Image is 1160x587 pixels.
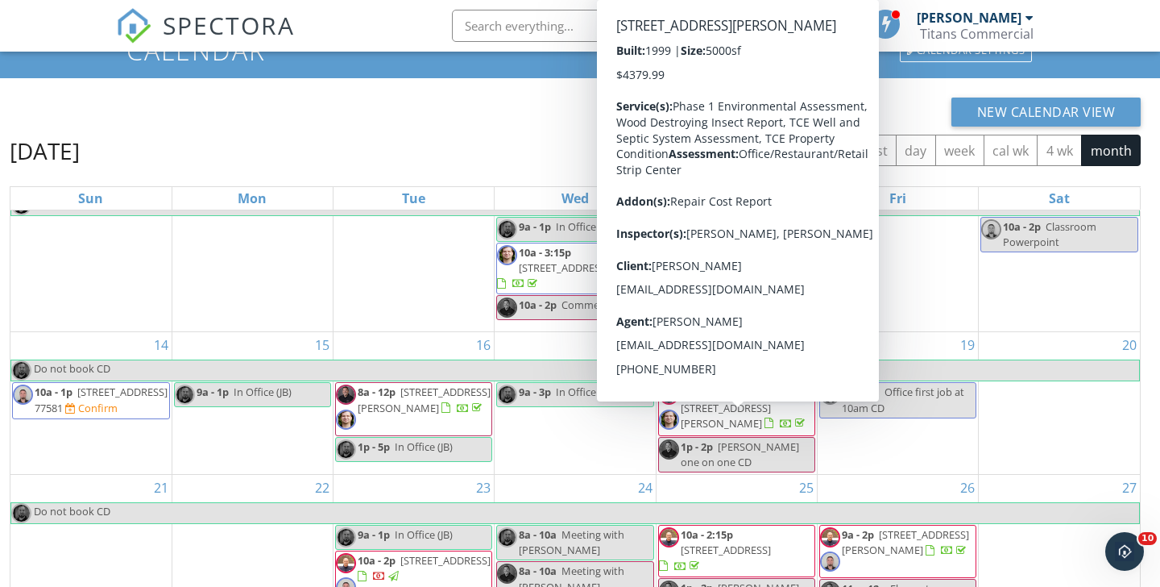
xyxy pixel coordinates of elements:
a: Go to September 16, 2025 [473,332,494,358]
span: 8a - 10a [519,564,557,578]
h2: [DATE] [10,135,80,167]
a: Go to September 19, 2025 [957,332,978,358]
td: Go to September 11, 2025 [656,166,817,331]
td: Go to September 13, 2025 [979,166,1140,331]
a: 10a - 3:15p [STREET_ADDRESS] [496,243,653,295]
span: 8a - 10a [842,385,880,399]
td: Go to September 15, 2025 [172,332,333,475]
img: jbh_screenshot_20220303_110101.jpg [336,439,356,460]
img: b_bgroup_kk.jpg [659,385,679,405]
img: jbh_screenshot_20220303_110101.jpg [497,385,517,405]
span: [STREET_ADDRESS][PERSON_NAME] [681,401,771,431]
a: Calendar Settings [898,38,1034,64]
td: Go to September 14, 2025 [10,332,172,475]
span: 9a - 1p [519,219,551,234]
img: chad.jpg [497,298,517,318]
a: Confirm [65,401,118,416]
a: Thursday [721,187,752,210]
img: cecil_pic.png [497,245,517,265]
span: 10a - 2:15p [681,527,733,542]
span: [STREET_ADDRESS] [519,260,609,275]
span: 9a - 1p [681,245,713,260]
img: jbh_screenshot_20220303_110101.jpg [11,360,31,381]
img: b_bgroup_kk.jpg [336,553,356,573]
img: cecil_pic.png [659,410,679,430]
span: Office work CD [723,219,794,234]
a: 10a - 1p [STREET_ADDRESS] 77581 Confirm [12,382,170,418]
span: Do not book CD [34,361,110,376]
img: jbh_screenshot_20220303_110101.jpg [659,245,679,265]
a: Go to September 25, 2025 [796,475,817,501]
button: 4 wk [1037,135,1082,166]
span: 8a - 10a [519,527,557,542]
span: [PERSON_NAME] one on one CD [681,439,799,469]
a: Wednesday [558,187,592,210]
a: 10a - 2:15p [STREET_ADDRESS] [659,527,771,572]
span: 1p - 2:30p [681,271,727,285]
input: Search everything... [452,10,774,42]
span: [STREET_ADDRESS][PERSON_NAME] [842,527,969,557]
span: 9a - 1p [358,527,390,542]
span: 9a - 2p [842,527,874,542]
a: 8a - 12p [STREET_ADDRESS][PERSON_NAME] [335,382,492,435]
span: [STREET_ADDRESS] 77581 [35,385,168,414]
button: month [1081,135,1141,166]
a: Saturday [1046,187,1073,210]
span: 8a - 12p [358,385,396,399]
button: New Calendar View [951,98,1141,127]
td: Go to September 7, 2025 [10,166,172,331]
a: 9a - 2p [STREET_ADDRESS][PERSON_NAME] [819,525,976,578]
a: Go to September 20, 2025 [1119,332,1140,358]
button: week [935,135,984,166]
span: 10a - 2p [519,298,557,312]
span: In Office (JB) [718,245,776,260]
a: 10a - 2:15p [STREET_ADDRESS] [658,525,815,577]
div: Calendar Settings [900,40,1032,62]
td: Go to September 18, 2025 [656,332,817,475]
span: 10a - 2p [358,553,396,568]
td: Go to September 16, 2025 [333,332,495,475]
span: SPECTORA [163,8,295,42]
a: 10a - 2p [STREET_ADDRESS] [358,553,491,583]
span: [STREET_ADDRESS][PERSON_NAME] [358,385,491,414]
a: SPECTORA [116,22,295,56]
a: Go to September 21, 2025 [151,475,172,501]
span: 8a - 12p [681,219,719,234]
span: Office first job at 10am CD [842,385,964,414]
img: 20250923_171449.jpg [820,552,840,572]
span: Meeting with [PERSON_NAME] [519,527,624,557]
a: 9a - 2p [STREET_ADDRESS][PERSON_NAME] [842,527,969,557]
img: jbh_screenshot_20220303_110101.jpg [497,527,517,547]
td: Go to September 17, 2025 [495,332,656,475]
img: chad.jpg [659,439,679,460]
a: Monday [234,187,270,210]
a: Go to September 26, 2025 [957,475,978,501]
span: In Office (JB) [234,385,292,399]
td: Go to September 10, 2025 [495,166,656,331]
span: In Office (JB) [556,219,614,234]
img: jbh_screenshot_20220303_110101.jpg [175,385,195,405]
img: jbh_screenshot_20220303_110101.jpg [11,503,31,523]
a: 10a - 3:15p [STREET_ADDRESS] [497,245,609,290]
a: Go to September 17, 2025 [635,332,656,358]
img: The Best Home Inspection Software - Spectora [116,8,151,44]
span: 10a - 1p [35,385,72,399]
span: In Office (JB) [395,439,453,454]
img: 20250923_171449.jpg [820,385,840,405]
span: Dr. Appt [732,271,772,285]
div: Titans Commercial [920,26,1034,42]
span: Do not book CD [34,504,110,518]
td: Go to September 12, 2025 [817,166,978,331]
a: 8a - 12p [STREET_ADDRESS][PERSON_NAME] [358,385,491,414]
a: Go to September 23, 2025 [473,475,494,501]
img: chad.jpg [336,385,356,405]
span: 1p - 2p [681,297,713,311]
span: Classroom Powerpoint [1003,219,1096,249]
span: 9a - 3p [519,385,551,399]
a: Friday [886,187,909,210]
td: Go to September 9, 2025 [333,166,495,331]
button: list [860,135,897,166]
button: Next month [814,135,851,168]
h1: Calendar [126,36,1034,65]
span: [STREET_ADDRESS] [681,543,771,557]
